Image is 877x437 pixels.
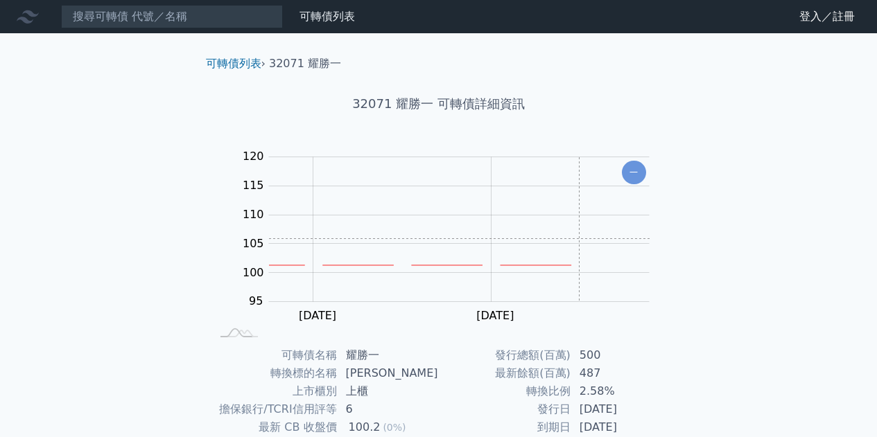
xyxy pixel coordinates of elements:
[439,346,571,364] td: 發行總額(百萬)
[206,57,261,70] a: 可轉債列表
[61,5,283,28] input: 搜尋可轉債 代號／名稱
[211,382,338,400] td: 上市櫃別
[211,364,338,382] td: 轉換標的名稱
[269,55,341,72] li: 32071 耀勝一
[439,400,571,418] td: 發行日
[338,400,439,418] td: 6
[338,346,439,364] td: 耀勝一
[338,364,439,382] td: [PERSON_NAME]
[211,400,338,418] td: 擔保銀行/TCRI信用評等
[346,419,383,436] div: 100.2
[211,418,338,436] td: 最新 CB 收盤價
[211,346,338,364] td: 可轉債名稱
[383,422,406,433] span: (0%)
[439,418,571,436] td: 到期日
[439,382,571,400] td: 轉換比例
[571,364,666,382] td: 487
[243,208,264,221] tspan: 110
[299,10,355,23] a: 可轉債列表
[227,150,838,322] g: Chart
[243,237,264,250] tspan: 105
[243,150,264,163] tspan: 120
[476,309,514,322] tspan: [DATE]
[571,400,666,418] td: [DATE]
[571,346,666,364] td: 500
[338,382,439,400] td: 上櫃
[571,382,666,400] td: 2.58%
[249,294,263,307] tspan: 95
[206,55,266,72] li: ›
[243,179,264,192] tspan: 115
[571,418,666,436] td: [DATE]
[243,266,264,279] tspan: 100
[195,94,683,114] h1: 32071 耀勝一 可轉債詳細資訊
[788,6,866,28] a: 登入／註冊
[439,364,571,382] td: 最新餘額(百萬)
[234,265,837,265] g: Series
[299,309,336,322] tspan: [DATE]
